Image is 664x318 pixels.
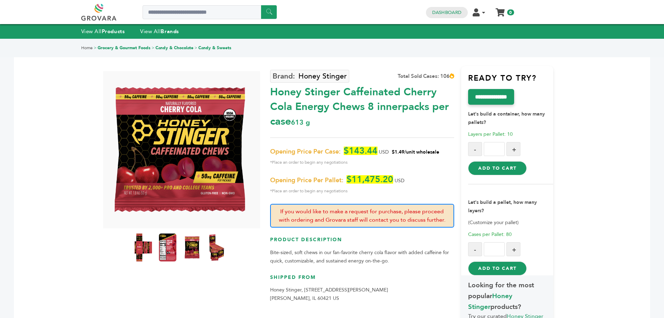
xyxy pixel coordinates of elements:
span: Layers per Pallet: 10 [468,131,513,138]
a: View AllProducts [81,28,125,35]
a: Dashboard [432,9,461,16]
img: Honey Stinger Caffeinated Cherry Cola Energy Chews 8 innerpacks per case 613 g [208,234,225,261]
p: If you would like to make a request for purchase, please proceed with ordering and Grovara staff ... [270,204,454,228]
strong: Let's build a pallet, how many layers? [468,199,537,214]
img: Honey Stinger Caffeinated Cherry Cola Energy Chews 8 innerpacks per case 613 g Product Label [135,234,152,261]
h3: Shipped From [270,274,454,286]
p: (Customize your pallet) [468,219,553,227]
span: > [194,45,197,51]
p: Bite-sized, soft chews in our fan-favorite cherry cola flavor with added caffeine for quick, cust... [270,249,454,265]
span: $143.44 [344,147,377,155]
span: > [152,45,154,51]
a: View AllBrands [140,28,179,35]
p: Honey Stinger, [STREET_ADDRESS][PERSON_NAME] [PERSON_NAME], IL 60421 US [270,286,454,303]
button: + [506,142,520,156]
a: Candy & Sweets [198,45,231,51]
span: Opening Price Per Pallet: [270,176,343,185]
span: Opening Price Per Case: [270,148,341,156]
a: Honey Stinger [270,70,349,83]
img: Honey Stinger Caffeinated Cherry Cola Energy Chews 8 innerpacks per case 613 g Nutrition Info [159,234,176,261]
span: 0 [507,9,514,15]
span: > [94,45,97,51]
span: USD [379,149,389,155]
img: Honey Stinger Caffeinated Cherry Cola Energy Chews 8 innerpacks per case 613 g [183,234,201,261]
button: + [506,242,520,256]
button: - [468,242,482,256]
div: Total Sold Cases: 106 [398,73,454,80]
span: *Place an order to begin any negotiations [270,158,454,167]
span: Looking for the most popular products? [468,280,545,312]
span: $1.49/unit wholesale [392,149,439,155]
img: Honey Stinger Caffeinated Cherry Cola Energy Chews 8 innerpacks per case 613 g [101,71,258,228]
a: Home [81,45,93,51]
span: Cases per Pallet: 80 [468,231,512,238]
strong: Products [102,28,125,35]
span: 613 g [291,118,310,127]
span: *Place an order to begin any negotiations [270,187,454,195]
strong: Let's build a container, how many pallets? [468,111,545,126]
div: Honey Stinger Caffeinated Cherry Cola Energy Chews 8 innerpacks per case [270,81,454,129]
strong: Brands [161,28,179,35]
button: Add to Cart [468,161,526,175]
span: USD [395,177,404,184]
h3: Product Description [270,236,454,249]
h3: Ready to try? [468,73,553,89]
input: Search a product or brand... [143,5,277,19]
button: Add to Cart [468,261,526,275]
button: - [468,142,482,156]
a: Grocery & Gourmet Foods [98,45,151,51]
a: Candy & Chocolate [155,45,193,51]
span: $11,475.20 [346,175,393,184]
a: My Cart [496,6,504,14]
